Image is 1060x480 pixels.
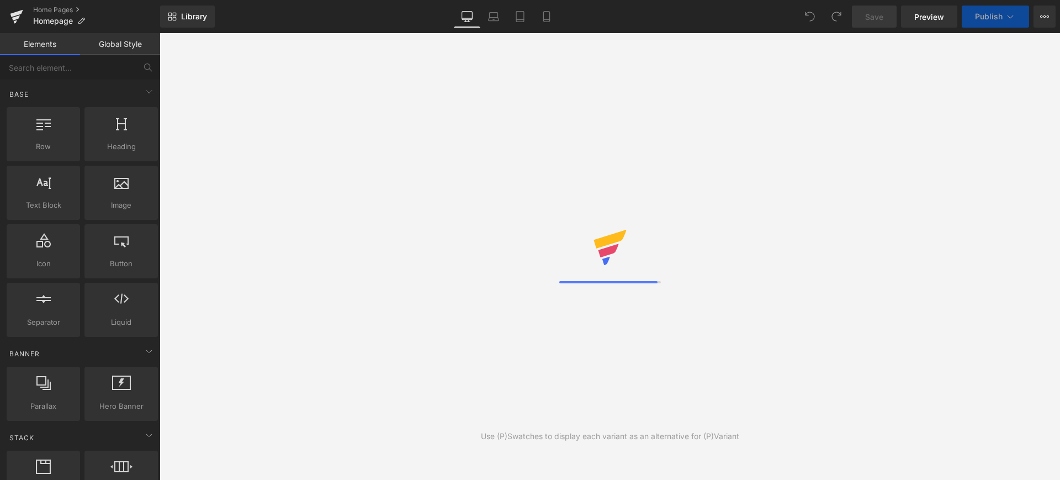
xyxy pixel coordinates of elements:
button: Redo [825,6,847,28]
span: Publish [975,12,1003,21]
a: New Library [160,6,215,28]
a: Desktop [454,6,480,28]
span: Image [88,199,155,211]
span: Row [10,141,77,152]
span: Separator [10,317,77,328]
button: Publish [962,6,1029,28]
span: Button [88,258,155,270]
span: Liquid [88,317,155,328]
span: Icon [10,258,77,270]
span: Heading [88,141,155,152]
span: Library [181,12,207,22]
span: Base [8,89,30,99]
button: Undo [799,6,821,28]
span: Parallax [10,400,77,412]
button: More [1033,6,1056,28]
a: Home Pages [33,6,160,14]
div: Use (P)Swatches to display each variant as an alternative for (P)Variant [481,430,739,442]
a: Tablet [507,6,533,28]
span: Preview [914,11,944,23]
a: Laptop [480,6,507,28]
span: Stack [8,432,35,443]
a: Preview [901,6,957,28]
span: Save [865,11,883,23]
a: Mobile [533,6,560,28]
span: Banner [8,349,41,359]
span: Text Block [10,199,77,211]
a: Global Style [80,33,160,55]
span: Hero Banner [88,400,155,412]
span: Homepage [33,17,73,25]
